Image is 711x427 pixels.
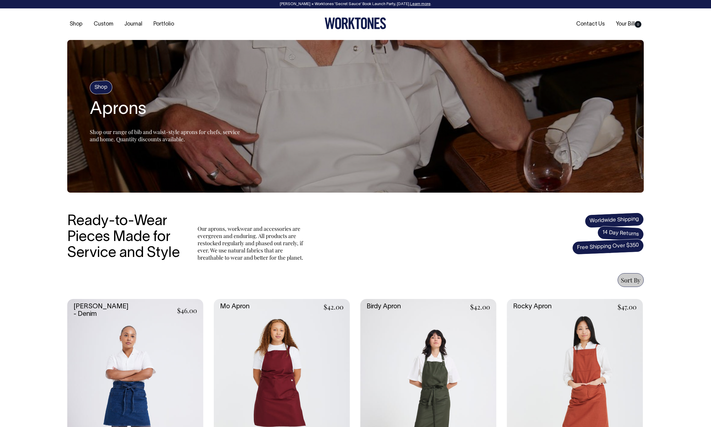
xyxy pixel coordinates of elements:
[91,19,116,29] a: Custom
[585,212,644,228] span: Worldwide Shipping
[89,81,113,95] h4: Shop
[90,100,240,119] h1: Aprons
[572,239,644,255] span: Free Shipping Over $350
[90,128,240,143] span: Shop our range of bib and waist-style aprons for chefs, service and home. Quantity discounts avai...
[613,19,644,29] a: Your Bill0
[621,276,640,284] span: Sort By
[198,225,306,261] p: Our aprons, workwear and accessories are evergreen and enduring. All products are restocked regul...
[574,19,607,29] a: Contact Us
[67,214,184,261] h3: Ready-to-Wear Pieces Made for Service and Style
[6,2,705,6] div: [PERSON_NAME] × Worktones ‘Secret Sauce’ Book Launch Party, [DATE]. .
[67,19,85,29] a: Shop
[410,2,431,6] a: Learn more
[122,19,145,29] a: Journal
[151,19,177,29] a: Portfolio
[635,21,641,28] span: 0
[597,226,644,241] span: 14 Day Returns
